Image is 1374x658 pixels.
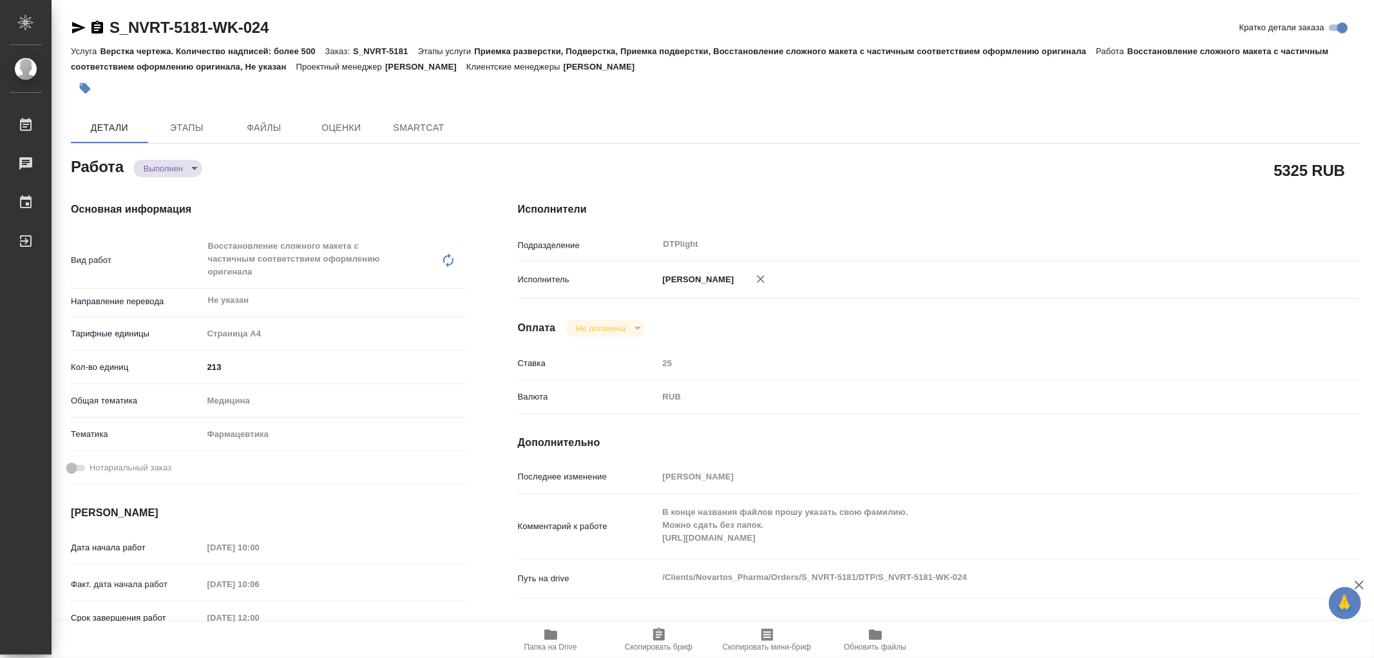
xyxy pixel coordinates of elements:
[518,320,556,336] h4: Оплата
[90,20,105,35] button: Скопировать ссылку
[71,428,203,441] p: Тематика
[385,62,466,72] p: [PERSON_NAME]
[388,120,450,136] span: SmartCat
[71,505,466,521] h4: [PERSON_NAME]
[203,538,316,557] input: Пустое поле
[518,470,658,483] p: Последнее изменение
[1096,46,1127,56] p: Работа
[1334,590,1356,617] span: 🙏
[658,566,1290,588] textarea: /Clients/Novartos_Pharma/Orders/S_NVRT-5181/DTP/S_NVRT-5181-WK-024
[156,120,218,136] span: Этапы
[71,361,203,374] p: Кол-во единиц
[821,622,930,658] button: Обновить файлы
[203,358,466,376] input: ✎ Введи что-нибудь
[203,390,466,412] div: Медицина
[518,520,658,533] p: Комментарий к работе
[518,273,658,286] p: Исполнитель
[203,423,466,445] div: Фармацевтика
[658,354,1290,373] input: Пустое поле
[203,608,316,627] input: Пустое поле
[564,62,645,72] p: [PERSON_NAME]
[90,461,171,474] span: Нотариальный заказ
[1329,587,1361,619] button: 🙏
[572,323,629,334] button: Не оплачена
[296,62,385,72] p: Проектный менеджер
[658,386,1290,408] div: RUB
[71,254,203,267] p: Вид работ
[524,643,577,652] span: Папка на Drive
[418,46,475,56] p: Этапы услуги
[518,391,658,403] p: Валюта
[71,46,100,56] p: Услуга
[747,265,775,293] button: Удалить исполнителя
[518,435,1360,450] h4: Дополнительно
[310,120,372,136] span: Оценки
[71,74,99,102] button: Добавить тэг
[658,501,1290,549] textarea: В конце названия файлов прошу указать свою фамилию. Можно сдать без папок. [URL][DOMAIN_NAME]
[71,20,86,35] button: Скопировать ссылку для ЯМессенджера
[79,120,140,136] span: Детали
[71,327,203,340] p: Тарифные единицы
[723,643,811,652] span: Скопировать мини-бриф
[1239,21,1324,34] span: Кратко детали заказа
[518,357,658,370] p: Ставка
[625,643,692,652] span: Скопировать бриф
[71,295,203,308] p: Направление перевода
[71,202,466,217] h4: Основная информация
[474,46,1096,56] p: Приемка разверстки, Подверстка, Приемка подверстки, Восстановление сложного макета с частичным со...
[71,154,124,177] h2: Работа
[466,62,564,72] p: Клиентские менеджеры
[353,46,417,56] p: S_NVRT-5181
[518,572,658,585] p: Путь на drive
[658,273,734,286] p: [PERSON_NAME]
[71,541,203,554] p: Дата начала работ
[233,120,295,136] span: Файлы
[71,578,203,591] p: Факт. дата начала работ
[325,46,353,56] p: Заказ:
[100,46,325,56] p: Верстка чертежа. Количество надписей: более 500
[71,394,203,407] p: Общая тематика
[566,320,645,337] div: Выполнен
[518,239,658,252] p: Подразделение
[518,202,1360,217] h4: Исполнители
[71,612,203,624] p: Срок завершения работ
[140,163,187,174] button: Выполнен
[497,622,605,658] button: Папка на Drive
[844,643,906,652] span: Обновить файлы
[133,160,202,177] div: Выполнен
[658,467,1290,486] input: Пустое поле
[110,19,269,36] a: S_NVRT-5181-WK-024
[713,622,821,658] button: Скопировать мини-бриф
[605,622,713,658] button: Скопировать бриф
[1274,159,1345,181] h2: 5325 RUB
[203,323,466,345] div: Страница А4
[203,575,316,594] input: Пустое поле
